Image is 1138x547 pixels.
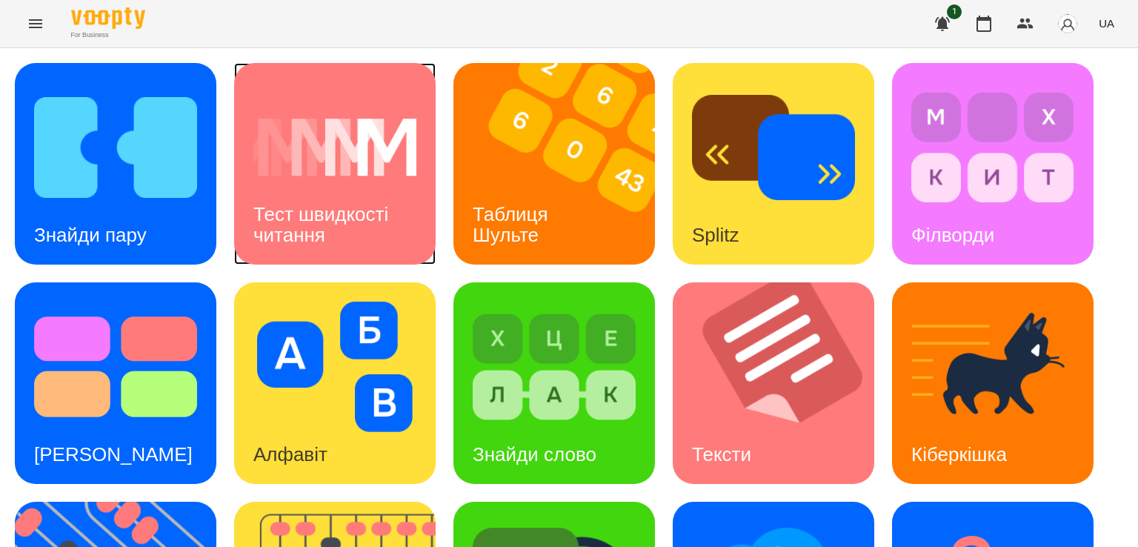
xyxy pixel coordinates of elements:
img: Voopty Logo [71,7,145,29]
a: ТекстиТексти [673,282,874,484]
img: Тест Струпа [34,302,197,432]
h3: Філворди [911,224,994,246]
h3: Тексти [692,443,751,465]
span: 1 [947,4,962,19]
img: Таблиця Шульте [453,63,673,265]
h3: Кіберкішка [911,443,1007,465]
a: КіберкішкаКіберкішка [892,282,1094,484]
a: Тест Струпа[PERSON_NAME] [15,282,216,484]
img: Філворди [911,82,1074,213]
img: Тест швидкості читання [253,82,416,213]
a: SplitzSplitz [673,63,874,265]
span: For Business [71,30,145,40]
a: Тест швидкості читанняТест швидкості читання [234,63,436,265]
h3: [PERSON_NAME] [34,443,193,465]
h3: Тест швидкості читання [253,203,393,245]
a: АлфавітАлфавіт [234,282,436,484]
img: Алфавіт [253,302,416,432]
img: Тексти [673,282,893,484]
a: Знайди словоЗнайди слово [453,282,655,484]
h3: Знайди пару [34,224,147,246]
img: avatar_s.png [1057,13,1078,34]
a: Знайди паруЗнайди пару [15,63,216,265]
img: Знайди пару [34,82,197,213]
button: UA [1093,10,1120,37]
span: UA [1099,16,1114,31]
img: Splitz [692,82,855,213]
h3: Таблиця Шульте [473,203,553,245]
a: ФілвордиФілворди [892,63,1094,265]
h3: Знайди слово [473,443,596,465]
img: Кіберкішка [911,302,1074,432]
h3: Алфавіт [253,443,327,465]
a: Таблиця ШультеТаблиця Шульте [453,63,655,265]
img: Знайди слово [473,302,636,432]
h3: Splitz [692,224,739,246]
button: Menu [18,6,53,42]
